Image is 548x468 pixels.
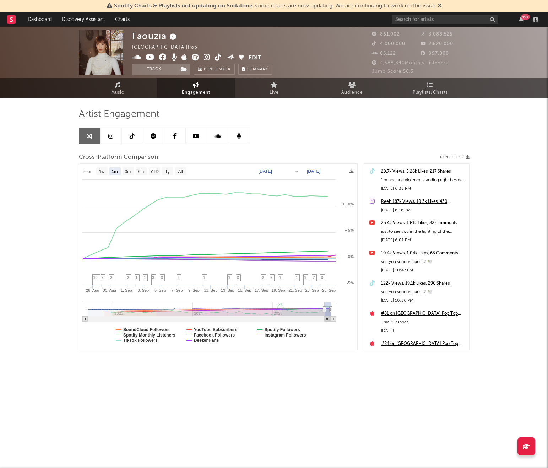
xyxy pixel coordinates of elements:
span: 997,000 [421,51,449,56]
div: [DATE] 6:33 PM [381,184,466,193]
a: 23.4k Views, 1.81k Likes, 82 Comments [381,219,466,227]
div: #81 on [GEOGRAPHIC_DATA] Pop Top Videos [381,310,466,318]
text: All [178,169,183,174]
button: Summary [238,64,272,75]
span: Spotify Charts & Playlists not updating on Sodatone [114,3,253,9]
text: 25. Sep [322,288,336,292]
text: Spotify Monthly Listeners [123,333,175,338]
span: 1 [279,275,281,280]
text: 3m [125,169,131,174]
button: Track [132,64,177,75]
text: 13. Sep [221,288,234,292]
text: Spotify Followers [264,327,300,332]
span: Playlists/Charts [413,88,448,97]
text: 1m [112,169,118,174]
span: 1 [296,275,298,280]
span: 3 [152,275,154,280]
span: 3 [321,275,323,280]
span: Engagement [182,88,210,97]
span: 2 [127,275,129,280]
div: 99 + [521,14,530,20]
span: 2 [110,275,112,280]
span: Dismiss [438,3,442,9]
span: 3,088,525 [421,32,452,37]
span: 1 [203,275,205,280]
text: Instagram Followers [264,333,306,338]
div: 10.4k Views, 1.04k Likes, 63 Comments [381,249,466,258]
span: : Some charts are now updating. We are continuing to work on the issue [114,3,435,9]
a: Playlists/Charts [391,78,470,98]
text: 17. Sep [255,288,268,292]
a: 29.7k Views, 5.26k Likes, 217 Shares [381,167,466,176]
a: #84 on [GEOGRAPHIC_DATA] Pop Top Videos [381,340,466,348]
text: + 5% [344,228,354,232]
text: Facebook Followers [194,333,235,338]
text: 28. Aug [86,288,99,292]
div: Track: [PERSON_NAME] (MY LOVE) [Lyric Video] [381,348,466,357]
a: Benchmark [194,64,235,75]
text: Deezer Fans [194,338,219,343]
text: 30. Aug [103,288,116,292]
div: [DATE] 10:47 PM [381,266,466,275]
text: 15. Sep [238,288,251,292]
span: 3 [237,275,239,280]
span: 7 [313,275,315,280]
text: + 10% [342,202,354,206]
span: 4,588,840 Monthly Listeners [372,61,448,65]
button: Edit [249,54,261,63]
text: 21. Sep [288,288,302,292]
span: 1 [136,275,138,280]
text: 7. Sep [171,288,183,292]
span: Jump Score: 58.3 [372,69,413,74]
button: Export CSV [440,155,470,160]
text: 11. Sep [204,288,217,292]
text: 5. Sep [154,288,166,292]
div: [DATE] 6:16 PM [381,206,466,215]
text: 3. Sep [137,288,149,292]
text: Zoom [83,169,94,174]
span: 861,002 [372,32,400,37]
a: Dashboard [23,12,57,27]
span: 1 [228,275,230,280]
div: [DATE] 6:01 PM [381,236,466,244]
span: Benchmark [204,65,231,74]
div: [GEOGRAPHIC_DATA] | Pop [132,43,206,52]
div: Faouzia [132,30,178,42]
span: Live [270,88,279,97]
span: 3 [271,275,273,280]
text: YouTube Subscribers [194,327,237,332]
div: see you soooon paris ♡ 🕊️ [381,288,466,296]
div: Reel: 187k Views, 10.3k Likes, 430 Comments [381,198,466,206]
text: -5% [347,281,354,285]
text: YTD [150,169,158,174]
div: “ peace and violence standing right beside you … “ music video is yours 12am et [DATE] directed b... [381,176,466,184]
text: 1y [165,169,170,174]
text: 23. Sep [305,288,319,292]
span: 1 [144,275,146,280]
text: → [295,169,299,174]
span: 19 [93,275,98,280]
text: [DATE] [259,169,272,174]
text: 19. Sep [271,288,285,292]
a: Engagement [157,78,235,98]
text: [DATE] [307,169,320,174]
text: 0% [348,254,354,259]
div: see you soooon paris ♡ 🕊️ [381,258,466,266]
span: Artist Engagement [79,110,159,119]
text: 6m [138,169,144,174]
span: 3 [102,275,104,280]
button: 99+ [519,17,524,22]
a: Live [235,78,313,98]
a: Music [79,78,157,98]
a: Discovery Assistant [57,12,110,27]
a: 122k Views, 19.1k Likes, 296 Shares [381,279,466,288]
div: just to see you in the lighting of the embers… “PEACE & VIOLENCE” OUT 09.26 🕊️ [381,227,466,236]
a: Audience [313,78,391,98]
span: 4,000,000 [372,42,405,46]
span: 3 [161,275,163,280]
div: [DATE] 10:36 PM [381,296,466,305]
